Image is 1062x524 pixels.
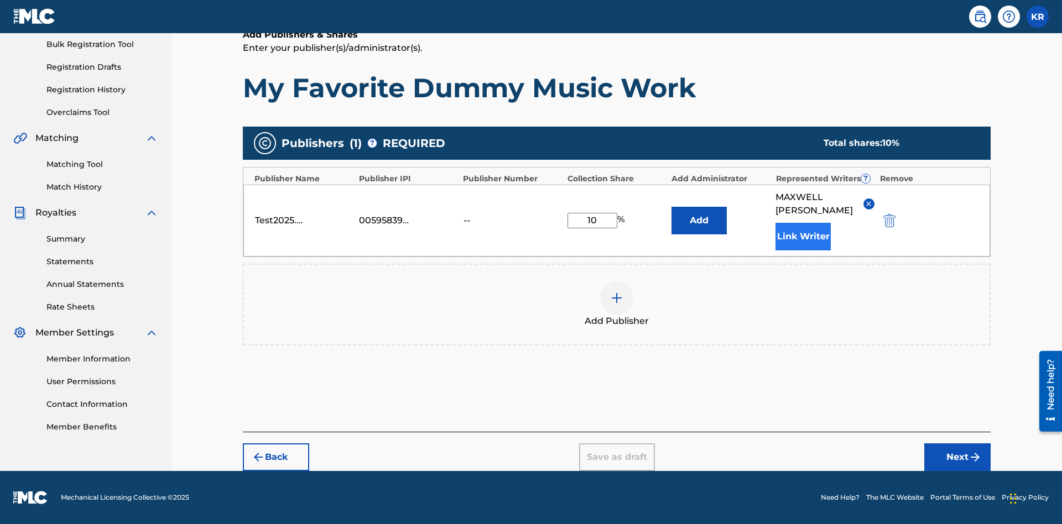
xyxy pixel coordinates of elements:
div: Publisher IPI [359,173,458,185]
a: Overclaims Tool [46,107,158,118]
img: logo [13,491,48,504]
div: Help [998,6,1020,28]
span: % [617,213,627,228]
p: Enter your publisher(s)/administrator(s). [243,41,991,55]
img: MLC Logo [13,8,56,24]
div: Drag [1010,482,1017,515]
img: Royalties [13,206,27,219]
a: Matching Tool [46,159,158,170]
span: 10 % [882,138,899,148]
span: REQUIRED [383,135,445,151]
button: Next [924,443,991,471]
img: expand [145,206,158,219]
div: Total shares: [824,137,969,150]
span: Add Publisher [585,315,649,328]
img: search [973,10,987,23]
a: Portal Terms of Use [930,492,995,502]
iframe: Resource Center [1031,347,1062,437]
div: Remove [880,173,979,185]
iframe: Chat Widget [1007,471,1062,524]
a: Need Help? [821,492,860,502]
a: User Permissions [46,376,158,387]
img: Matching [13,132,27,145]
a: Public Search [969,6,991,28]
a: Bulk Registration Tool [46,39,158,50]
img: add [610,291,623,305]
span: Royalties [35,206,76,219]
div: Publisher Number [463,173,562,185]
img: help [1002,10,1016,23]
span: Member Settings [35,326,114,339]
span: MAXWELL [PERSON_NAME] [775,191,855,217]
img: 12a2ab48e56ec057fbd8.svg [883,214,896,227]
div: User Menu [1027,6,1049,28]
button: Link Writer [775,223,831,250]
div: Collection Share [568,173,667,185]
h6: Add Publishers & Shares [243,28,991,41]
span: ( 1 ) [350,135,362,151]
a: Rate Sheets [46,301,158,313]
a: The MLC Website [866,492,924,502]
img: f7272a7cc735f4ea7f67.svg [969,450,982,464]
div: Publisher Name [254,173,353,185]
span: Publishers [282,135,344,151]
a: Member Information [46,353,158,365]
a: Member Benefits [46,421,158,433]
a: Summary [46,233,158,245]
img: remove-from-list-button [865,200,873,208]
img: publishers [258,137,272,150]
a: Annual Statements [46,279,158,290]
button: Add [671,207,727,234]
div: Add Administrator [671,173,771,185]
a: Privacy Policy [1002,492,1049,502]
span: Matching [35,132,79,145]
span: ? [861,174,870,183]
a: Contact Information [46,399,158,410]
img: expand [145,132,158,145]
a: Match History [46,181,158,193]
a: Statements [46,256,158,268]
h1: My Favorite Dummy Music Work [243,71,991,104]
button: Back [243,443,309,471]
a: Registration History [46,84,158,96]
img: Member Settings [13,326,27,339]
div: Represented Writers [776,173,875,185]
span: ? [368,139,377,148]
img: expand [145,326,158,339]
span: Mechanical Licensing Collective © 2025 [61,492,189,502]
a: Registration Drafts [46,61,158,73]
img: 7ee5dd4eb1f8a8e3ef2f.svg [252,450,265,464]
